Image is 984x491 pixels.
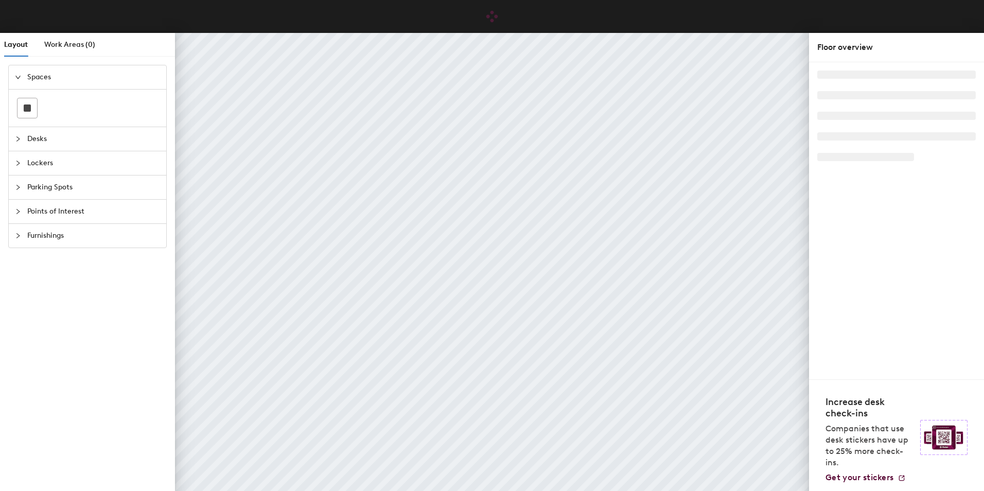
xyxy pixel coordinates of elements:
[4,40,28,49] span: Layout
[15,136,21,142] span: collapsed
[825,472,893,482] span: Get your stickers
[825,472,906,483] a: Get your stickers
[15,233,21,239] span: collapsed
[15,184,21,190] span: collapsed
[817,41,976,54] div: Floor overview
[920,420,968,455] img: Sticker logo
[27,127,160,151] span: Desks
[27,65,160,89] span: Spaces
[825,423,914,468] p: Companies that use desk stickers have up to 25% more check-ins.
[27,200,160,223] span: Points of Interest
[27,151,160,175] span: Lockers
[44,40,95,49] span: Work Areas (0)
[15,74,21,80] span: expanded
[27,176,160,199] span: Parking Spots
[27,224,160,248] span: Furnishings
[15,208,21,215] span: collapsed
[15,160,21,166] span: collapsed
[825,396,914,419] h4: Increase desk check-ins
